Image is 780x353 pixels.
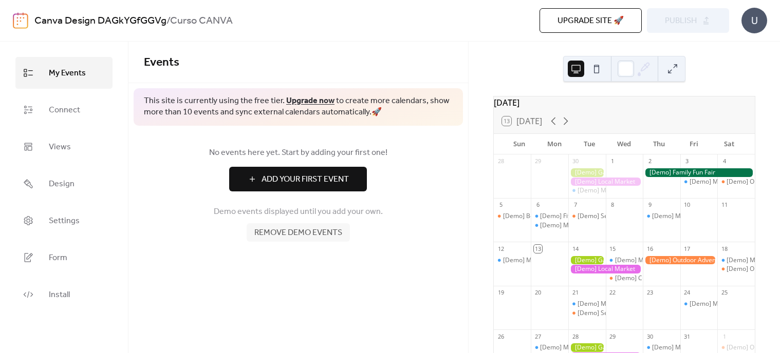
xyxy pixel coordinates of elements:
[609,245,617,252] div: 15
[568,212,606,221] div: [Demo] Seniors' Social Tea
[534,158,542,165] div: 29
[15,131,113,163] a: Views
[609,289,617,297] div: 22
[741,8,767,33] div: U
[568,186,606,195] div: [Demo] Morning Yoga Bliss
[712,134,747,154] div: Sat
[571,201,579,209] div: 7
[15,94,113,126] a: Connect
[572,134,607,154] div: Tue
[646,289,654,297] div: 23
[497,332,505,340] div: 26
[643,212,680,221] div: [Demo] Morning Yoga Bliss
[720,158,728,165] div: 4
[642,134,677,154] div: Thu
[643,343,680,352] div: [Demo] Morning Yoga Bliss
[568,256,606,265] div: [Demo] Gardening Workshop
[568,178,643,186] div: [Demo] Local Market
[494,212,531,221] div: [Demo] Book Club Gathering
[680,300,718,308] div: [Demo] Morning Yoga Bliss
[615,274,703,283] div: [Demo] Culinary Cooking Class
[497,289,505,297] div: 19
[568,343,606,352] div: [Demo] Gardening Workshop
[15,57,113,89] a: My Events
[578,212,655,221] div: [Demo] Seniors' Social Tea
[531,221,568,230] div: [Demo] Morning Yoga Bliss
[615,256,693,265] div: [Demo] Morning Yoga Bliss
[606,274,643,283] div: [Demo] Culinary Cooking Class
[166,11,170,31] b: /
[720,332,728,340] div: 1
[170,11,233,31] b: Curso CANVA
[568,168,606,177] div: [Demo] Gardening Workshop
[717,343,755,352] div: [Demo] Open Mic Night
[652,212,730,221] div: [Demo] Morning Yoga Bliss
[15,168,113,200] a: Design
[683,289,691,297] div: 24
[531,212,568,221] div: [Demo] Fitness Bootcamp
[49,287,70,303] span: Install
[606,256,643,265] div: [Demo] Morning Yoga Bliss
[571,158,579,165] div: 30
[534,245,542,252] div: 13
[531,343,568,352] div: [Demo] Morning Yoga Bliss
[571,245,579,252] div: 14
[229,167,367,191] button: Add Your First Event
[717,178,755,186] div: [Demo] Open Mic Night
[497,245,505,252] div: 12
[534,289,542,297] div: 20
[497,158,505,165] div: 28
[690,300,768,308] div: [Demo] Morning Yoga Bliss
[571,289,579,297] div: 21
[643,256,717,265] div: [Demo] Outdoor Adventure Day
[609,158,617,165] div: 1
[690,178,768,186] div: [Demo] Morning Yoga Bliss
[247,223,350,242] button: Remove demo events
[15,242,113,273] a: Form
[540,212,614,221] div: [Demo] Fitness Bootcamp
[578,186,656,195] div: [Demo] Morning Yoga Bliss
[144,51,179,74] span: Events
[717,256,755,265] div: [Demo] Morning Yoga Bliss
[578,300,656,308] div: [Demo] Morning Yoga Bliss
[540,221,618,230] div: [Demo] Morning Yoga Bliss
[49,65,86,82] span: My Events
[534,332,542,340] div: 27
[646,158,654,165] div: 2
[568,300,606,308] div: [Demo] Morning Yoga Bliss
[646,332,654,340] div: 30
[49,176,75,192] span: Design
[254,227,342,239] span: Remove demo events
[568,265,643,273] div: [Demo] Local Market
[34,11,166,31] a: Canva Design DAGkYGfGGVg
[49,213,80,229] span: Settings
[144,167,453,191] a: Add Your First Event
[534,201,542,209] div: 6
[643,168,755,177] div: [Demo] Family Fun Fair
[144,95,453,119] span: This site is currently using the free tier. to create more calendars, show more than 10 events an...
[683,332,691,340] div: 31
[578,309,655,318] div: [Demo] Seniors' Social Tea
[49,139,71,155] span: Views
[646,201,654,209] div: 9
[571,332,579,340] div: 28
[677,134,712,154] div: Fri
[609,332,617,340] div: 29
[144,147,453,159] span: No events here yet. Start by adding your first one!
[497,201,505,209] div: 5
[568,309,606,318] div: [Demo] Seniors' Social Tea
[494,256,531,265] div: [Demo] Morning Yoga Bliss
[49,102,80,119] span: Connect
[502,134,537,154] div: Sun
[540,8,642,33] button: Upgrade site 🚀
[558,15,624,27] span: Upgrade site 🚀
[13,12,28,29] img: logo
[609,201,617,209] div: 8
[607,134,642,154] div: Wed
[683,158,691,165] div: 3
[646,245,654,252] div: 16
[720,289,728,297] div: 25
[720,245,728,252] div: 18
[680,178,718,186] div: [Demo] Morning Yoga Bliss
[540,343,618,352] div: [Demo] Morning Yoga Bliss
